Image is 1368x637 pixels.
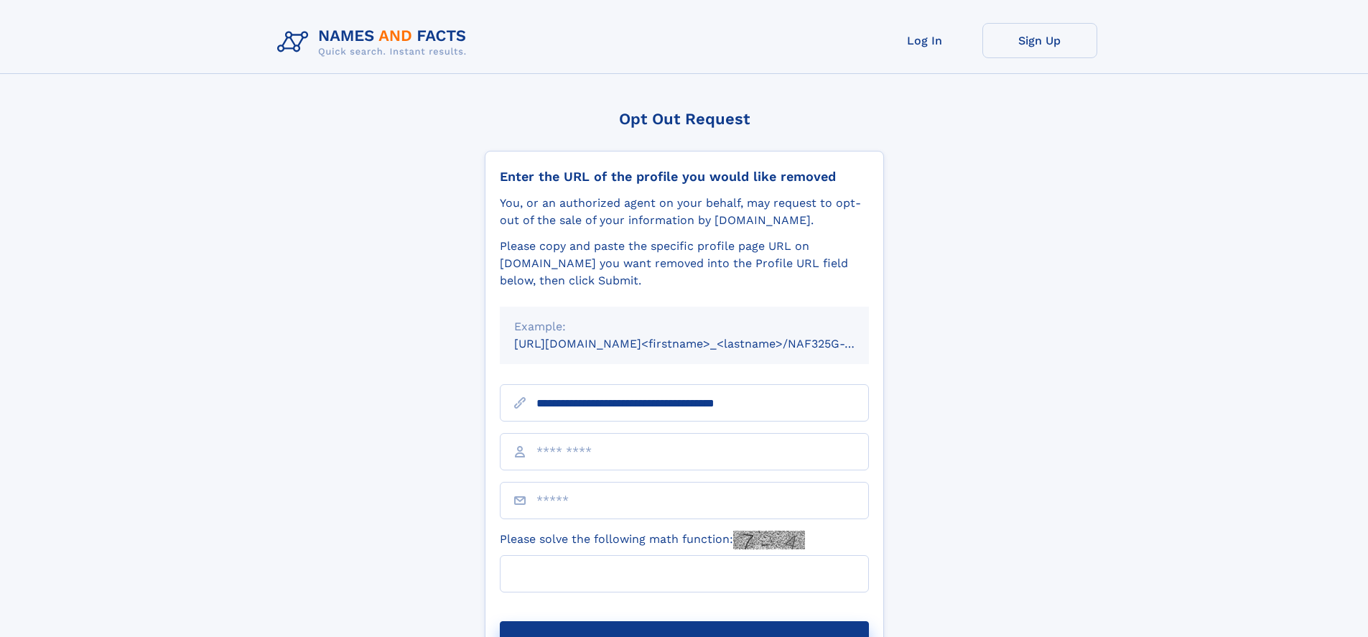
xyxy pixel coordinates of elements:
a: Sign Up [982,23,1097,58]
div: You, or an authorized agent on your behalf, may request to opt-out of the sale of your informatio... [500,195,869,229]
div: Opt Out Request [485,110,884,128]
label: Please solve the following math function: [500,531,805,549]
div: Please copy and paste the specific profile page URL on [DOMAIN_NAME] you want removed into the Pr... [500,238,869,289]
div: Enter the URL of the profile you would like removed [500,169,869,185]
small: [URL][DOMAIN_NAME]<firstname>_<lastname>/NAF325G-xxxxxxxx [514,337,896,350]
a: Log In [867,23,982,58]
img: Logo Names and Facts [271,23,478,62]
div: Example: [514,318,855,335]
